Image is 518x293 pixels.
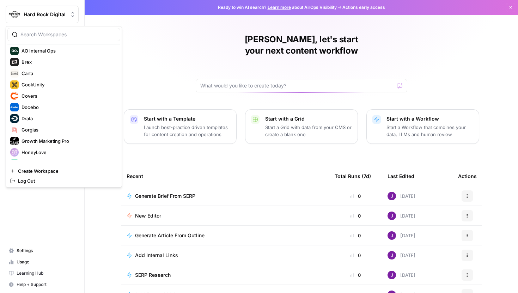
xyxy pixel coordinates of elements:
[6,245,79,256] a: Settings
[6,26,122,188] div: Workspace: Hard Rock Digital
[342,4,385,11] span: Actions early access
[144,115,231,122] p: Start with a Template
[335,232,376,239] div: 0
[386,115,473,122] p: Start with a Workflow
[17,248,75,254] span: Settings
[265,124,352,138] p: Start a Grid with data from your CMS or create a blank one
[388,271,415,279] div: [DATE]
[22,59,115,66] span: Brex
[218,4,337,11] span: Ready to win AI search? about AirOps Visibility
[127,193,323,200] a: Generate Brief From SERP
[6,279,79,290] button: Help + Support
[10,126,19,134] img: Gorgias Logo
[18,167,115,175] span: Create Workspace
[196,34,407,56] h1: [PERSON_NAME], let's start your next content workflow
[127,271,323,279] a: SERP Research
[10,47,19,55] img: AO Internal Ops Logo
[135,212,161,219] span: New Editor
[388,271,396,279] img: nj1ssy6o3lyd6ijko0eoja4aphzn
[388,192,415,200] div: [DATE]
[10,69,19,78] img: Carta Logo
[135,271,171,279] span: SERP Research
[10,148,19,157] img: HoneyLove Logo
[10,159,19,168] img: Ironclad Logo
[135,252,178,259] span: Add Internal Links
[22,70,115,77] span: Carta
[7,176,120,186] a: Log Out
[22,92,115,99] span: Covers
[10,58,19,66] img: Brex Logo
[17,270,75,276] span: Learning Hub
[268,5,291,10] a: Learn more
[127,252,323,259] a: Add Internal Links
[135,232,205,239] span: Generate Article From Outline
[6,256,79,268] a: Usage
[388,231,415,240] div: [DATE]
[22,115,115,122] span: Drata
[22,104,115,111] span: Docebo
[8,8,21,21] img: Hard Rock Digital Logo
[388,166,414,186] div: Last Edited
[335,252,376,259] div: 0
[22,149,115,156] span: HoneyLove
[388,192,396,200] img: nj1ssy6o3lyd6ijko0eoja4aphzn
[17,281,75,288] span: Help + Support
[335,193,376,200] div: 0
[124,109,237,144] button: Start with a TemplateLaunch best-practice driven templates for content creation and operations
[10,92,19,100] img: Covers Logo
[127,232,323,239] a: Generate Article From Outline
[335,271,376,279] div: 0
[458,166,477,186] div: Actions
[10,103,19,111] img: Docebo Logo
[24,11,66,18] span: Hard Rock Digital
[22,138,115,145] span: Growth Marketing Pro
[386,124,473,138] p: Start a Workflow that combines your data, LLMs and human review
[388,212,415,220] div: [DATE]
[388,231,396,240] img: nj1ssy6o3lyd6ijko0eoja4aphzn
[335,212,376,219] div: 0
[366,109,479,144] button: Start with a WorkflowStart a Workflow that combines your data, LLMs and human review
[10,137,19,145] img: Growth Marketing Pro Logo
[10,80,19,89] img: CookUnity Logo
[18,177,115,184] span: Log Out
[22,126,115,133] span: Gorgias
[7,166,120,176] a: Create Workspace
[17,259,75,265] span: Usage
[388,212,396,220] img: nj1ssy6o3lyd6ijko0eoja4aphzn
[10,114,19,123] img: Drata Logo
[265,115,352,122] p: Start with a Grid
[200,82,394,89] input: What would you like to create today?
[388,251,415,260] div: [DATE]
[20,31,116,38] input: Search Workspaces
[127,212,323,219] a: New Editor
[135,193,195,200] span: Generate Brief From SERP
[6,268,79,279] a: Learning Hub
[144,124,231,138] p: Launch best-practice driven templates for content creation and operations
[6,6,79,23] button: Workspace: Hard Rock Digital
[22,47,115,54] span: AO Internal Ops
[245,109,358,144] button: Start with a GridStart a Grid with data from your CMS or create a blank one
[388,251,396,260] img: nj1ssy6o3lyd6ijko0eoja4aphzn
[22,81,115,88] span: CookUnity
[127,166,323,186] div: Recent
[335,166,371,186] div: Total Runs (7d)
